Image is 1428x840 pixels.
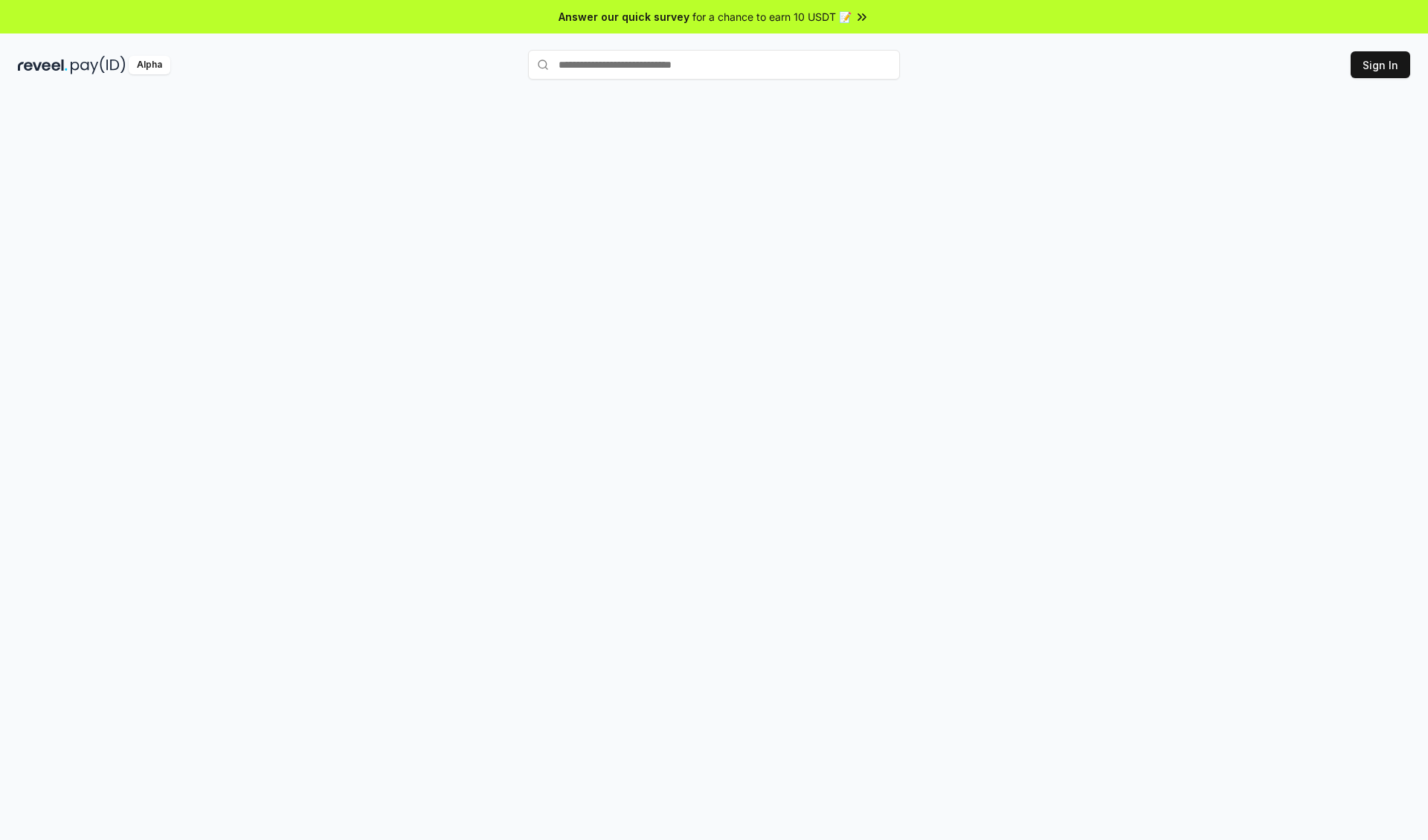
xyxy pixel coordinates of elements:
span: for a chance to earn 10 USDT 📝 [692,9,852,25]
img: pay_id [71,56,126,74]
div: Alpha [129,56,170,74]
img: reveel_dark [18,56,68,74]
span: Answer our quick survey [559,9,689,25]
button: Sign In [1351,51,1410,78]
